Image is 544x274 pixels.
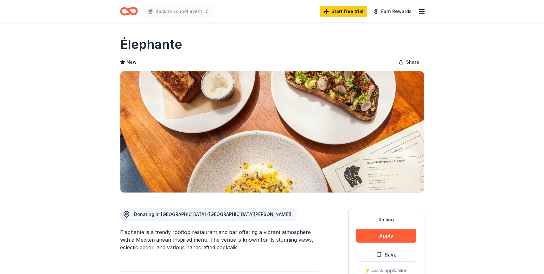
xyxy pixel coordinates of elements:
[156,8,202,15] span: Back to school event
[320,6,367,17] a: Start free trial
[120,36,182,53] h1: Élephante
[356,229,416,243] button: Apply
[406,58,419,66] span: Share
[126,58,137,66] span: New
[120,228,318,251] div: Elephante is a trendy rooftop restaurant and bar offering a vibrant atmosphere with a Mediterrane...
[120,4,138,19] a: Home
[394,56,424,68] button: Share
[356,216,416,224] div: Rolling
[143,5,215,18] button: Back to school event
[385,251,397,259] span: Save
[120,71,424,192] img: Image for Élephante
[370,6,415,17] a: Earn Rewards
[356,248,416,262] button: Save
[134,212,291,217] span: Donating in [GEOGRAPHIC_DATA] ([GEOGRAPHIC_DATA][PERSON_NAME])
